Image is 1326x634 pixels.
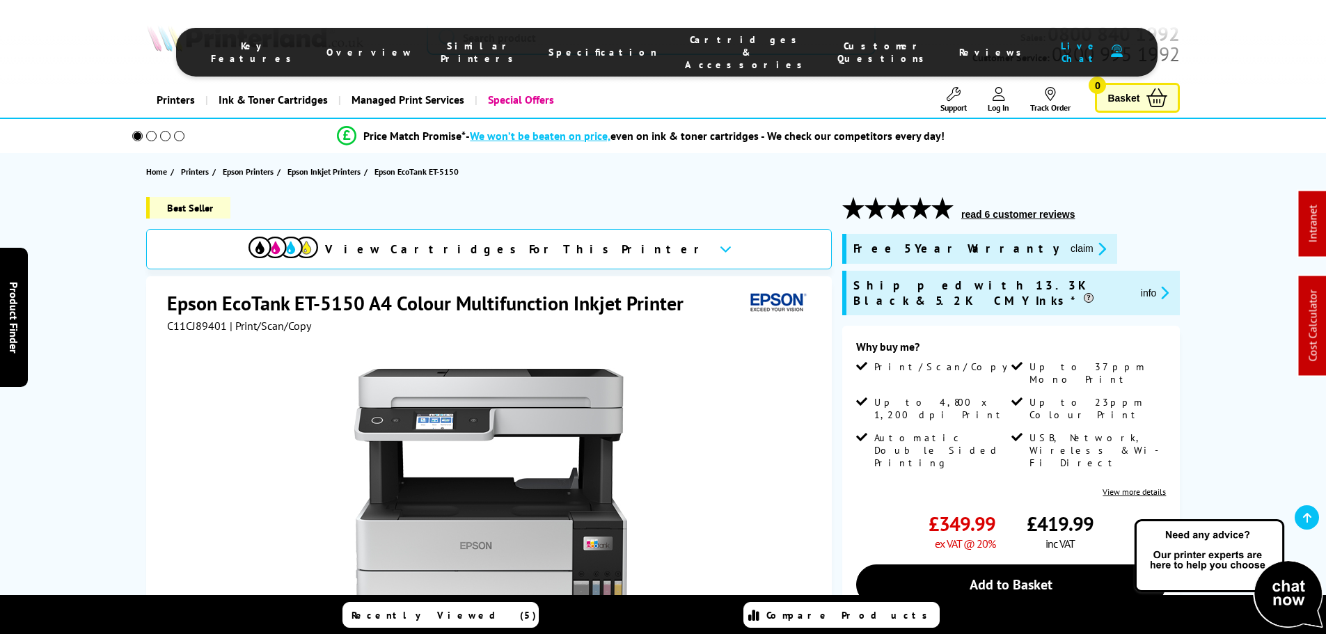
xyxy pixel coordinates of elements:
[1029,396,1163,421] span: Up to 23ppm Colour Print
[988,87,1009,113] a: Log In
[342,602,539,628] a: Recently Viewed (5)
[363,129,466,143] span: Price Match Promise*
[1066,241,1110,257] button: promo-description
[146,197,230,219] span: Best Seller
[113,124,1169,148] li: modal_Promise
[743,602,940,628] a: Compare Products
[1029,360,1163,386] span: Up to 37ppm Mono Print
[940,87,967,113] a: Support
[1095,83,1180,113] a: Basket 0
[230,319,311,333] span: | Print/Scan/Copy
[146,164,167,179] span: Home
[935,537,995,550] span: ex VAT @ 20%
[745,290,809,316] img: Epson
[441,40,521,65] span: Similar Printers
[837,40,931,65] span: Customer Questions
[856,564,1166,605] a: Add to Basket
[1029,431,1163,469] span: USB, Network, Wireless & Wi-Fi Direct
[940,102,967,113] span: Support
[470,129,610,143] span: We won’t be beaten on price,
[1103,486,1166,497] a: View more details
[1089,77,1106,94] span: 0
[1057,40,1104,65] span: Live Chat
[685,33,810,71] span: Cartridges & Accessories
[856,340,1166,360] div: Why buy me?
[959,46,1029,58] span: Reviews
[1111,45,1123,58] img: user-headset-duotone.svg
[929,511,995,537] span: £349.99
[352,609,537,621] span: Recently Viewed (5)
[766,609,935,621] span: Compare Products
[205,82,338,118] a: Ink & Toner Cartridges
[146,82,205,118] a: Printers
[1027,511,1094,537] span: £419.99
[1306,290,1320,362] a: Cost Calculator
[874,360,1018,373] span: Print/Scan/Copy
[146,164,171,179] a: Home
[957,208,1079,221] button: read 6 customer reviews
[325,241,708,257] span: View Cartridges For This Printer
[223,164,277,179] a: Epson Printers
[181,164,209,179] span: Printers
[287,164,364,179] a: Epson Inkjet Printers
[354,360,627,633] img: Epson EcoTank ET-5150
[287,164,361,179] span: Epson Inkjet Printers
[1045,537,1075,550] span: inc VAT
[475,82,565,118] a: Special Offers
[874,396,1008,421] span: Up to 4,800 x 1,200 dpi Print
[374,164,462,179] a: Epson EcoTank ET-5150
[181,164,212,179] a: Printers
[1137,285,1174,301] button: promo-description
[326,46,413,58] span: Overview
[874,431,1008,469] span: Automatic Double Sided Printing
[1030,87,1071,113] a: Track Order
[211,40,299,65] span: Key Features
[1131,517,1326,631] img: Open Live Chat window
[1306,205,1320,243] a: Intranet
[167,319,227,333] span: C11CJ89401
[1107,88,1139,107] span: Basket
[248,237,318,258] img: View Cartridges
[219,82,328,118] span: Ink & Toner Cartridges
[466,129,945,143] div: - even on ink & toner cartridges - We check our competitors every day!
[853,241,1059,257] span: Free 5 Year Warranty
[338,82,475,118] a: Managed Print Services
[853,278,1130,308] span: Shipped with 13.3K Black & 5.2K CMY Inks*
[988,102,1009,113] span: Log In
[167,290,697,316] h1: Epson EcoTank ET-5150 A4 Colour Multifunction Inkjet Printer
[223,164,274,179] span: Epson Printers
[374,164,459,179] span: Epson EcoTank ET-5150
[7,281,21,353] span: Product Finder
[548,46,657,58] span: Specification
